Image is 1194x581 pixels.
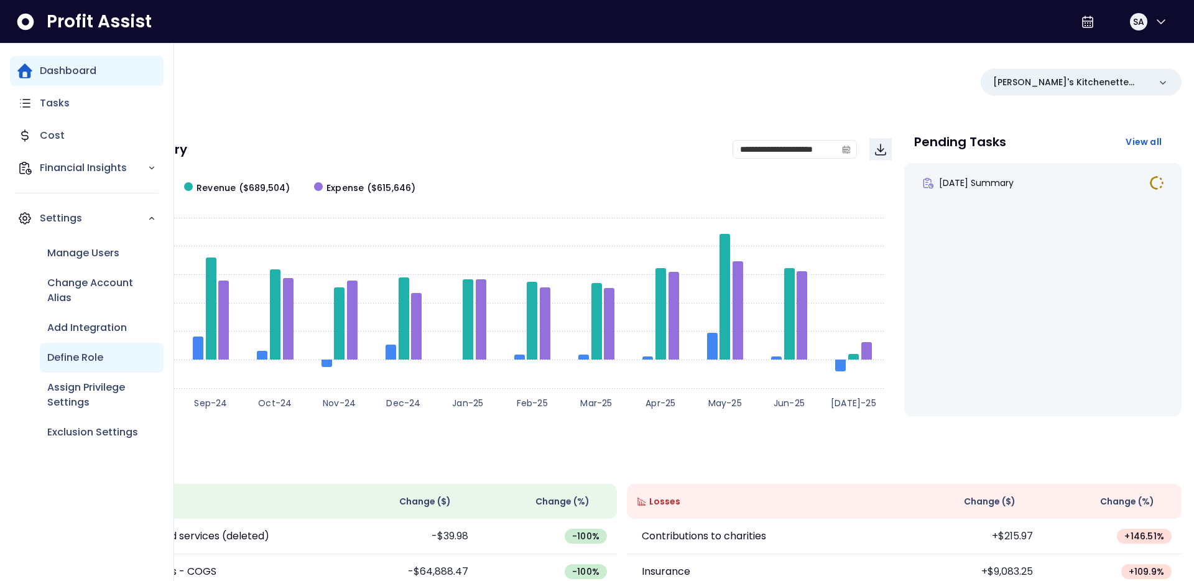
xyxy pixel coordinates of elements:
span: Profit Assist [47,11,152,33]
span: Change ( $ ) [964,495,1016,508]
svg: calendar [842,145,851,154]
p: Pending Tasks [914,136,1006,148]
span: SA [1133,16,1144,28]
p: Insurance [642,564,690,579]
span: Revenue ($689,504) [197,182,290,195]
p: Exclusion Settings [47,425,138,440]
text: Sep-24 [194,397,227,409]
span: Change ( $ ) [399,495,451,508]
text: Nov-24 [323,397,356,409]
td: +$215.97 [904,519,1043,554]
p: Financial Insights [40,160,147,175]
button: View all [1116,131,1172,153]
p: Manage Users [47,246,119,261]
text: Mar-25 [580,397,612,409]
span: Change (%) [1100,495,1154,508]
text: May-25 [708,397,742,409]
p: Define Role [47,350,103,365]
span: -100 % [572,565,599,578]
span: Losses [649,495,680,508]
img: In Progress [1149,175,1164,190]
button: Download [869,138,892,160]
text: Jun-25 [774,397,805,409]
p: Change Account Alias [47,276,156,305]
text: Dec-24 [386,397,420,409]
span: Change (%) [535,495,590,508]
p: Dashboard [40,63,96,78]
span: -100 % [572,530,599,542]
span: [DATE] Summary [939,177,1014,189]
p: Settings [40,211,147,226]
p: Assign Privilege Settings [47,380,156,410]
span: + 109.9 % [1129,565,1164,578]
p: Contributions to charities [642,529,766,544]
text: Oct-24 [258,397,292,409]
p: Wins & Losses [62,457,1182,469]
p: Add Integration [47,320,127,335]
p: Cost [40,128,65,143]
span: Expense ($615,646) [326,182,416,195]
text: Feb-25 [517,397,548,409]
span: View all [1126,136,1162,148]
text: Jan-25 [452,397,483,409]
td: -$39.98 [340,519,478,554]
p: [PERSON_NAME]'s Kitchenette QBO [993,76,1149,89]
text: Apr-25 [646,397,675,409]
text: [DATE]-25 [831,397,876,409]
p: Tasks [40,96,70,111]
span: + 146.51 % [1124,530,1164,542]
